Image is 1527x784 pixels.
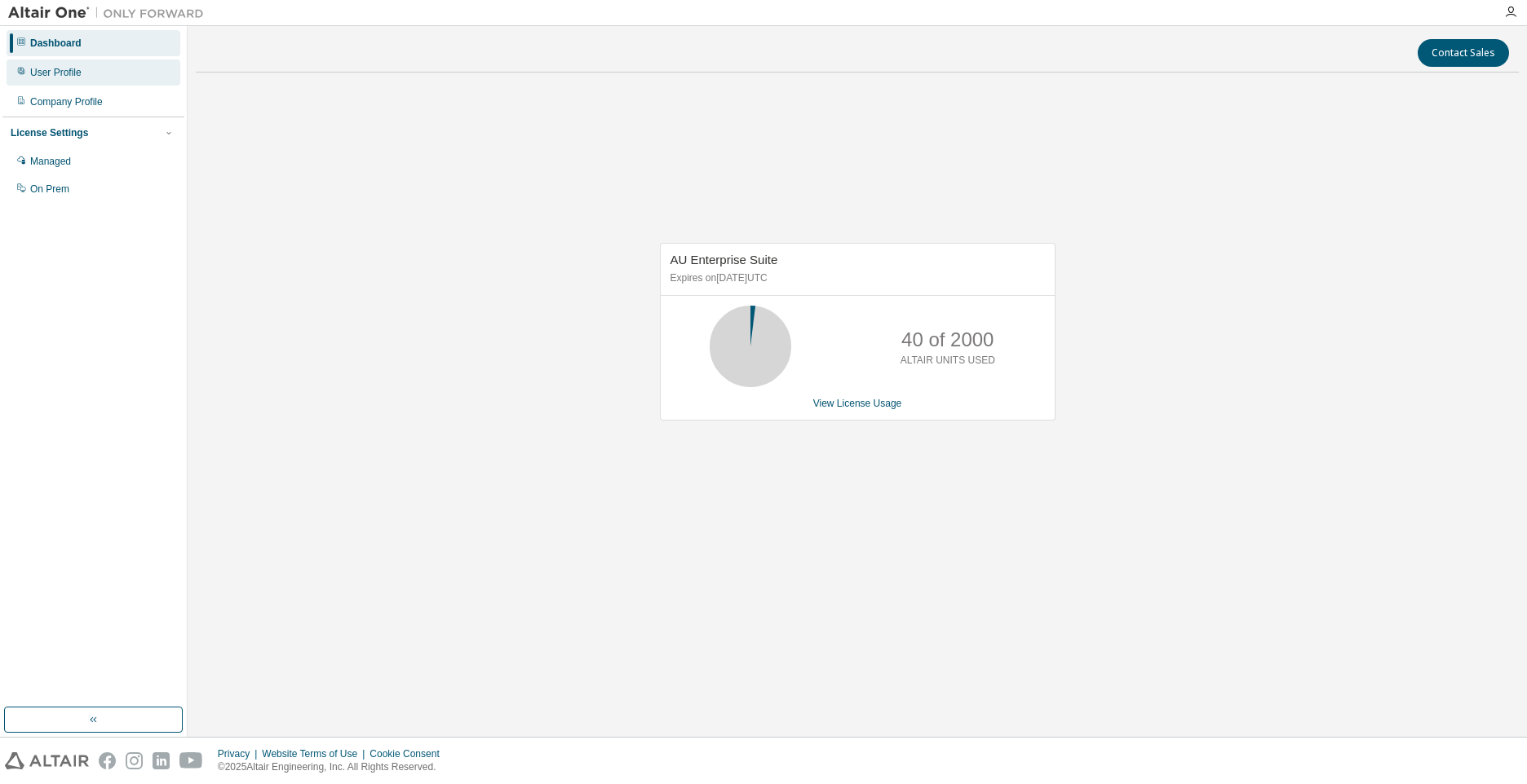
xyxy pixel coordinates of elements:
[126,752,143,769] img: instagram.svg
[11,126,88,139] div: License Settings
[671,253,778,266] span: AU Enterprise Suite
[8,5,212,21] img: Altair One
[179,752,203,769] img: youtube.svg
[153,752,170,769] img: linkedin.svg
[370,747,449,760] div: Cookie Consent
[30,155,71,168] div: Managed
[30,66,82,79] div: User Profile
[813,398,902,409] a: View License Usage
[671,271,1041,285] p: Expires on [DATE] UTC
[99,752,116,769] img: facebook.svg
[30,95,103,108] div: Company Profile
[218,747,262,760] div: Privacy
[5,752,89,769] img: altair_logo.svg
[30,183,69,196] div: On Prem
[30,37,82,50] div: Dashboard
[901,326,994,354] p: 40 of 2000
[218,760,449,774] p: © 2025 Altair Engineering, Inc. All Rights Reserved.
[901,354,995,368] p: ALTAIR UNITS USED
[1418,39,1509,67] button: Contact Sales
[262,747,370,760] div: Website Terms of Use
